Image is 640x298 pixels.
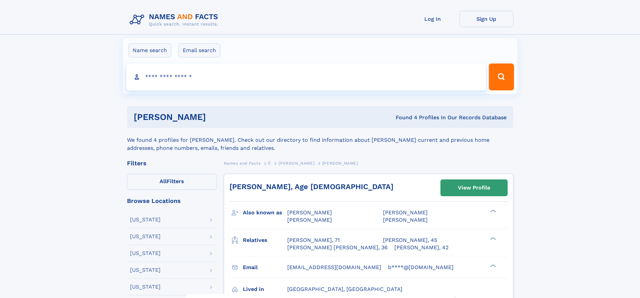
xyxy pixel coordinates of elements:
[287,286,402,292] span: [GEOGRAPHIC_DATA], [GEOGRAPHIC_DATA]
[224,159,261,167] a: Names and Facts
[130,251,161,256] div: [US_STATE]
[322,161,358,166] span: [PERSON_NAME]
[488,209,497,213] div: ❯
[489,63,514,90] button: Search Button
[301,114,507,121] div: Found 4 Profiles In Our Records Database
[130,267,161,273] div: [US_STATE]
[229,182,393,191] a: [PERSON_NAME], Age [DEMOGRAPHIC_DATA]
[160,178,167,184] span: All
[488,263,497,268] div: ❯
[383,237,437,244] a: [PERSON_NAME], 45
[126,63,486,90] input: search input
[394,244,449,251] a: [PERSON_NAME], 42
[130,284,161,290] div: [US_STATE]
[243,207,287,218] h3: Also known as
[130,217,161,222] div: [US_STATE]
[488,236,497,241] div: ❯
[134,113,301,121] h1: [PERSON_NAME]
[178,43,220,57] label: Email search
[383,217,428,223] span: [PERSON_NAME]
[268,159,271,167] a: E
[243,262,287,273] h3: Email
[460,11,513,27] a: Sign Up
[287,209,332,216] span: [PERSON_NAME]
[127,160,217,166] div: Filters
[287,244,388,251] a: [PERSON_NAME] [PERSON_NAME], 36
[406,11,460,27] a: Log In
[458,180,490,196] div: View Profile
[127,128,513,152] div: We found 4 profiles for [PERSON_NAME]. Check out our directory to find information about [PERSON_...
[287,237,340,244] a: [PERSON_NAME], 71
[243,284,287,295] h3: Lived in
[130,234,161,239] div: [US_STATE]
[127,198,217,204] div: Browse Locations
[127,174,217,190] label: Filters
[279,161,314,166] span: [PERSON_NAME]
[287,264,381,270] span: [EMAIL_ADDRESS][DOMAIN_NAME]
[441,180,507,196] a: View Profile
[243,235,287,246] h3: Relatives
[383,209,428,216] span: [PERSON_NAME]
[127,11,224,29] img: Logo Names and Facts
[287,217,332,223] span: [PERSON_NAME]
[128,43,171,57] label: Name search
[279,159,314,167] a: [PERSON_NAME]
[268,161,271,166] span: E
